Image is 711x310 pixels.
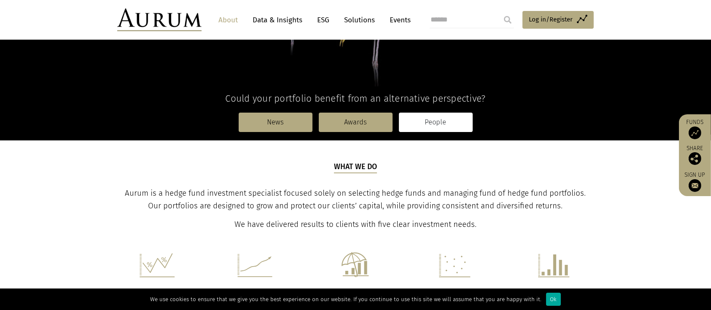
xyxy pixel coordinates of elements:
a: About [214,12,242,28]
a: Data & Insights [248,12,307,28]
h5: What we do [334,162,377,173]
span: Aurum is a hedge fund investment specialist focused solely on selecting hedge funds and managing ... [125,189,586,210]
a: News [239,113,312,132]
img: Share this post [689,152,701,165]
a: Funds [683,119,707,139]
a: Awards [319,113,393,132]
div: Ok [546,293,561,306]
div: Share [683,146,707,165]
h4: Could your portfolio benefit from an alternative perspective? [117,93,594,104]
span: We have delivered results to clients with five clear investment needs. [234,220,477,229]
a: People [399,113,473,132]
a: Sign up [683,171,707,192]
img: Sign up to our newsletter [689,179,701,192]
input: Submit [499,11,516,28]
a: Log in/Register [522,11,594,29]
img: Access Funds [689,127,701,139]
a: ESG [313,12,334,28]
a: Solutions [340,12,379,28]
img: Aurum [117,8,202,31]
a: Events [385,12,411,28]
span: Log in/Register [529,14,573,24]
